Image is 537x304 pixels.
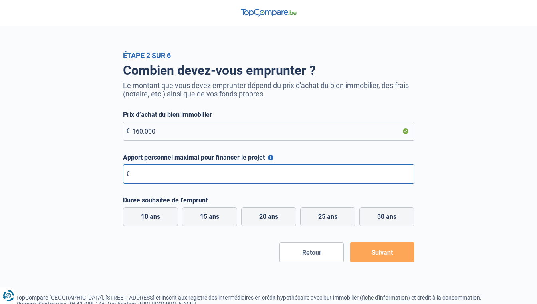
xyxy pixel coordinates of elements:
[350,242,414,262] button: Suivant
[279,242,344,262] button: Retour
[123,196,414,204] label: Durée souhaitée de l'emprunt
[182,207,237,226] label: 15 ans
[123,207,178,226] label: 10 ans
[359,207,414,226] label: 30 ans
[126,170,130,178] span: €
[268,155,273,160] button: Apport personnel maximal pour financer le projet
[241,207,296,226] label: 20 ans
[123,154,414,161] label: Apport personnel maximal pour financer le projet
[123,51,414,60] div: Étape 2 sur 6
[300,207,355,226] label: 25 ans
[123,63,414,78] h1: Combien devez-vous emprunter ?
[241,9,297,17] img: TopCompare Logo
[126,127,130,135] span: €
[123,81,414,98] p: Le montant que vous devez emprunter dépend du prix d'achat du bien immobilier, des frais (notaire...
[362,294,408,301] a: fiche d'information
[123,111,414,118] label: Prix d’achat du bien immobilier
